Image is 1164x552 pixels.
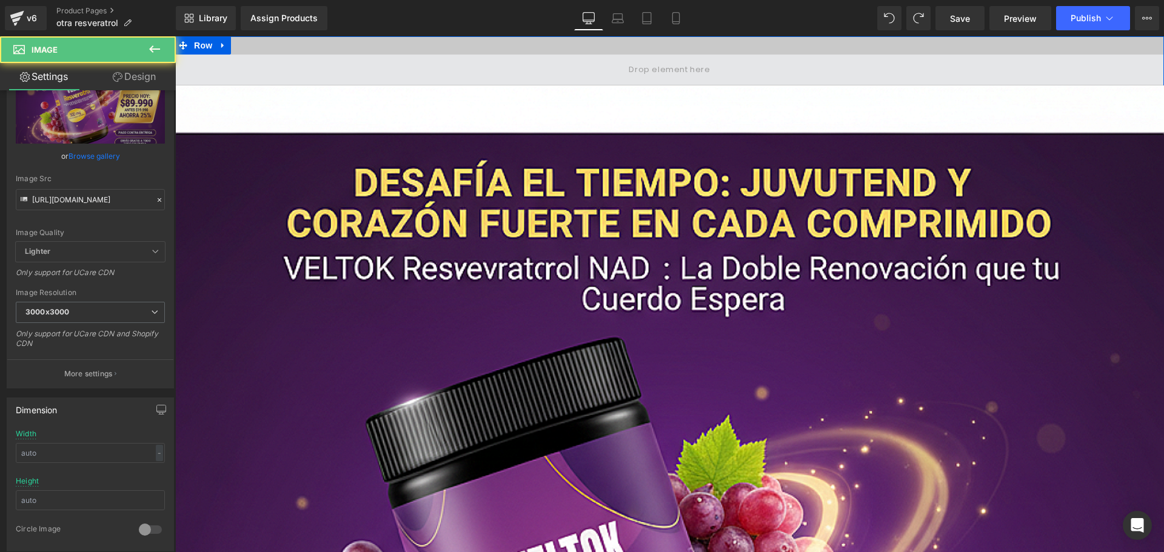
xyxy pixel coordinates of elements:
[1135,6,1159,30] button: More
[5,6,47,30] a: v6
[156,445,163,461] div: -
[989,6,1051,30] a: Preview
[661,6,691,30] a: Mobile
[16,228,165,237] div: Image Quality
[16,288,165,297] div: Image Resolution
[90,63,178,90] a: Design
[950,12,970,25] span: Save
[7,359,173,388] button: More settings
[16,329,165,356] div: Only support for UCare CDN and Shopify CDN
[25,307,69,316] b: 3000x3000
[56,18,118,28] span: otra resveratrol
[1123,511,1152,540] div: Open Intercom Messenger
[199,13,227,24] span: Library
[16,443,165,463] input: auto
[877,6,901,30] button: Undo
[16,189,165,210] input: Link
[24,10,39,26] div: v6
[1071,13,1101,23] span: Publish
[25,247,50,256] b: Lighter
[574,6,603,30] a: Desktop
[16,477,39,485] div: Height
[603,6,632,30] a: Laptop
[632,6,661,30] a: Tablet
[69,145,120,167] a: Browse gallery
[16,430,36,438] div: Width
[250,13,318,23] div: Assign Products
[56,6,176,16] a: Product Pages
[32,45,58,55] span: Image
[16,524,127,537] div: Circle Image
[16,268,165,285] div: Only support for UCare CDN
[16,150,165,162] div: or
[1004,12,1037,25] span: Preview
[906,6,931,30] button: Redo
[16,398,58,415] div: Dimension
[176,6,236,30] a: New Library
[16,175,165,183] div: Image Src
[16,490,165,510] input: auto
[64,368,113,379] p: More settings
[1056,6,1130,30] button: Publish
